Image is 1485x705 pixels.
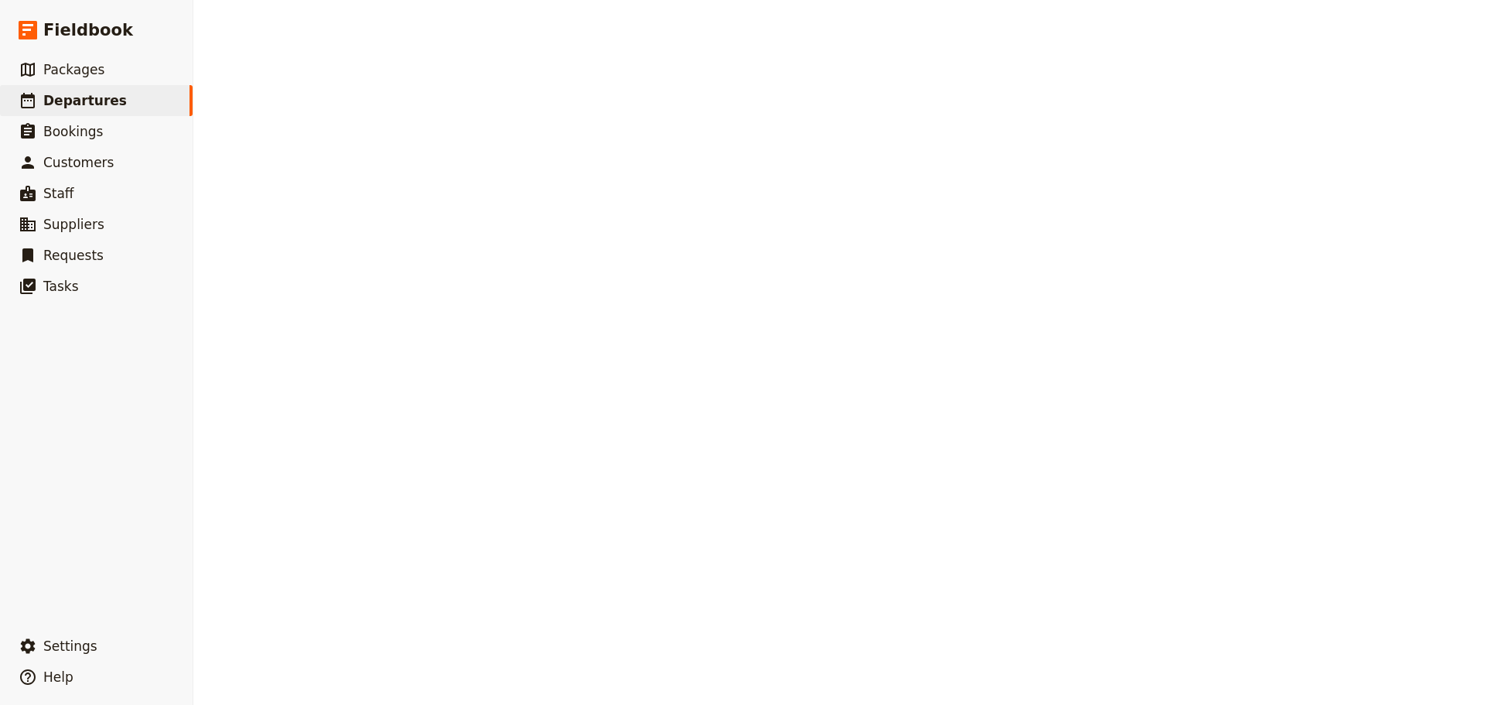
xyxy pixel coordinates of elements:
[43,186,74,201] span: Staff
[43,19,133,42] span: Fieldbook
[43,124,103,139] span: Bookings
[43,669,73,685] span: Help
[43,638,97,654] span: Settings
[43,93,127,108] span: Departures
[43,62,104,77] span: Packages
[43,248,104,263] span: Requests
[43,217,104,232] span: Suppliers
[43,279,79,294] span: Tasks
[43,155,114,170] span: Customers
